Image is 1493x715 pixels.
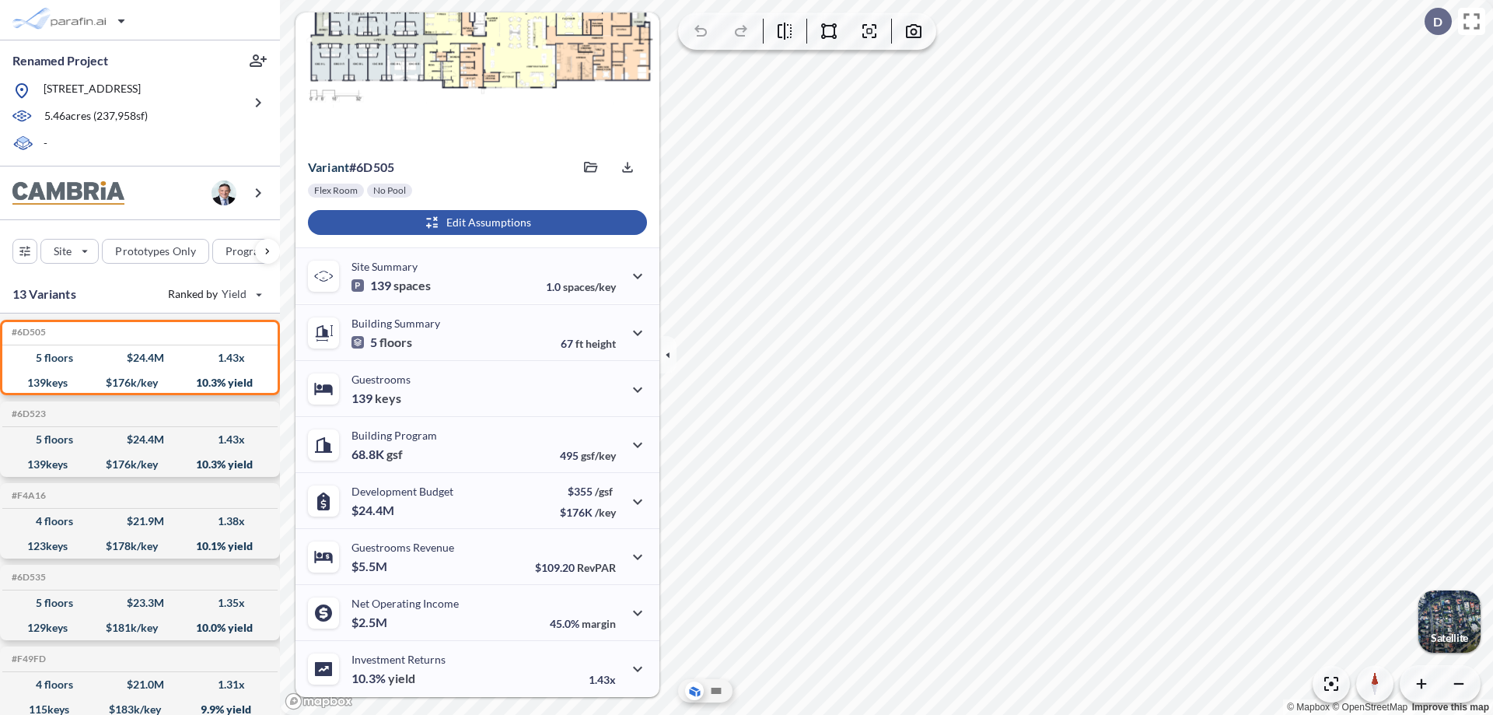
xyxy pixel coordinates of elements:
[586,337,616,350] span: height
[308,210,647,235] button: Edit Assumptions
[44,81,141,100] p: [STREET_ADDRESS]
[351,485,453,498] p: Development Budget
[102,239,209,264] button: Prototypes Only
[9,490,46,501] h5: Click to copy the code
[351,335,412,350] p: 5
[560,449,616,462] p: 495
[115,244,196,259] p: Prototypes Only
[685,682,704,700] button: Aerial View
[351,260,418,273] p: Site Summary
[595,485,613,498] span: /gsf
[1433,15,1442,29] p: D
[595,506,616,519] span: /key
[351,653,446,666] p: Investment Returns
[285,692,353,710] a: Mapbox homepage
[351,597,459,610] p: Net Operating Income
[351,671,415,686] p: 10.3%
[12,181,124,205] img: BrandImage
[308,159,394,175] p: # 6d505
[156,282,272,307] button: Ranked by Yield
[550,617,616,630] p: 45.0%
[351,615,390,630] p: $2.5M
[577,561,616,574] span: RevPAR
[1418,591,1481,653] button: Switcher ImageSatellite
[212,239,296,264] button: Program
[9,327,46,338] h5: Click to copy the code
[351,391,401,406] p: 139
[1287,702,1330,713] a: Mapbox
[386,447,403,462] span: gsf
[1412,702,1489,713] a: Improve this map
[9,654,46,664] h5: Click to copy the code
[351,278,431,293] p: 139
[535,561,616,574] p: $109.20
[314,184,358,197] p: Flex Room
[560,485,616,498] p: $355
[12,52,108,69] p: Renamed Project
[375,391,401,406] span: keys
[212,181,236,205] img: user logo
[351,541,454,554] p: Guestrooms Revenue
[44,135,47,153] p: -
[546,280,616,293] p: 1.0
[9,408,46,419] h5: Click to copy the code
[351,559,390,574] p: $5.5M
[563,280,616,293] span: spaces/key
[707,682,726,700] button: Site Plan
[561,337,616,350] p: 67
[226,244,269,259] p: Program
[560,506,616,519] p: $176K
[308,159,349,174] span: Variant
[1332,702,1407,713] a: OpenStreetMap
[12,285,76,303] p: 13 Variants
[351,317,440,330] p: Building Summary
[351,429,437,442] p: Building Program
[40,239,99,264] button: Site
[581,449,616,462] span: gsf/key
[575,337,583,350] span: ft
[582,617,616,630] span: margin
[379,335,412,350] span: floors
[373,184,406,197] p: No Pool
[589,673,616,686] p: 1.43x
[388,671,415,686] span: yield
[1431,632,1468,644] p: Satellite
[44,108,148,125] p: 5.46 acres ( 237,958 sf)
[9,572,46,583] h5: Click to copy the code
[54,244,72,259] p: Site
[393,278,431,293] span: spaces
[351,447,403,462] p: 68.8K
[351,503,397,518] p: $24.4M
[222,286,247,302] span: Yield
[351,373,411,386] p: Guestrooms
[1418,591,1481,653] img: Switcher Image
